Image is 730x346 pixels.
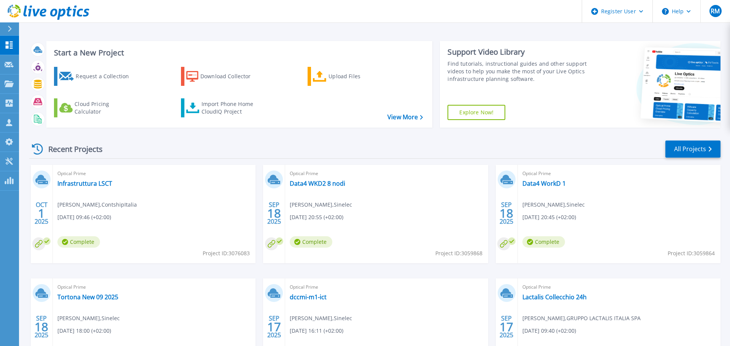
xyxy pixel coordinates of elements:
[290,169,483,178] span: Optical Prime
[522,201,585,209] span: [PERSON_NAME] , Sinelec
[500,324,513,330] span: 17
[290,236,332,248] span: Complete
[29,140,113,158] div: Recent Projects
[668,249,715,258] span: Project ID: 3059864
[448,60,590,83] div: Find tutorials, instructional guides and other support videos to help you make the most of your L...
[290,180,345,187] a: Data4 WKD2 8 nodi
[34,313,49,341] div: SEP 2025
[57,201,137,209] span: [PERSON_NAME] , ContshipItalia
[38,210,45,216] span: 1
[500,210,513,216] span: 18
[57,293,118,301] a: Tortona New 09 2025
[522,236,565,248] span: Complete
[54,67,139,86] a: Request a Collection
[76,69,136,84] div: Request a Collection
[665,141,720,158] a: All Projects
[202,100,261,115] div: Import Phone Home CloudIQ Project
[499,313,514,341] div: SEP 2025
[57,180,112,187] a: Infrastruttura LSCT
[54,98,139,117] a: Cloud Pricing Calculator
[54,49,423,57] h3: Start a New Project
[522,213,576,221] span: [DATE] 20:45 (+02:00)
[522,293,587,301] a: Lactalis Collecchio 24h
[522,283,716,291] span: Optical Prime
[267,324,281,330] span: 17
[522,314,641,322] span: [PERSON_NAME] , GRUPPO LACTALIS ITALIA SPA
[57,213,111,221] span: [DATE] 09:46 (+02:00)
[522,169,716,178] span: Optical Prime
[267,199,281,227] div: SEP 2025
[57,236,100,248] span: Complete
[290,283,483,291] span: Optical Prime
[290,314,352,322] span: [PERSON_NAME] , Sinelec
[203,249,250,258] span: Project ID: 3076083
[448,105,505,120] a: Explore Now!
[57,283,251,291] span: Optical Prime
[448,47,590,57] div: Support Video Library
[290,201,352,209] span: [PERSON_NAME] , Sinelec
[711,8,720,14] span: RM
[522,180,566,187] a: Data4 WorkD 1
[499,199,514,227] div: SEP 2025
[35,324,48,330] span: 18
[181,67,266,86] a: Download Collector
[57,169,251,178] span: Optical Prime
[267,210,281,216] span: 18
[57,314,120,322] span: [PERSON_NAME] , Sinelec
[267,313,281,341] div: SEP 2025
[200,69,261,84] div: Download Collector
[522,327,576,335] span: [DATE] 09:40 (+02:00)
[75,100,135,115] div: Cloud Pricing Calculator
[308,67,392,86] a: Upload Files
[387,114,423,121] a: View More
[290,213,343,221] span: [DATE] 20:55 (+02:00)
[328,69,389,84] div: Upload Files
[290,327,343,335] span: [DATE] 16:11 (+02:00)
[34,199,49,227] div: OCT 2025
[57,327,111,335] span: [DATE] 18:00 (+02:00)
[290,293,327,301] a: dccmi-m1-ict
[435,249,482,258] span: Project ID: 3059868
